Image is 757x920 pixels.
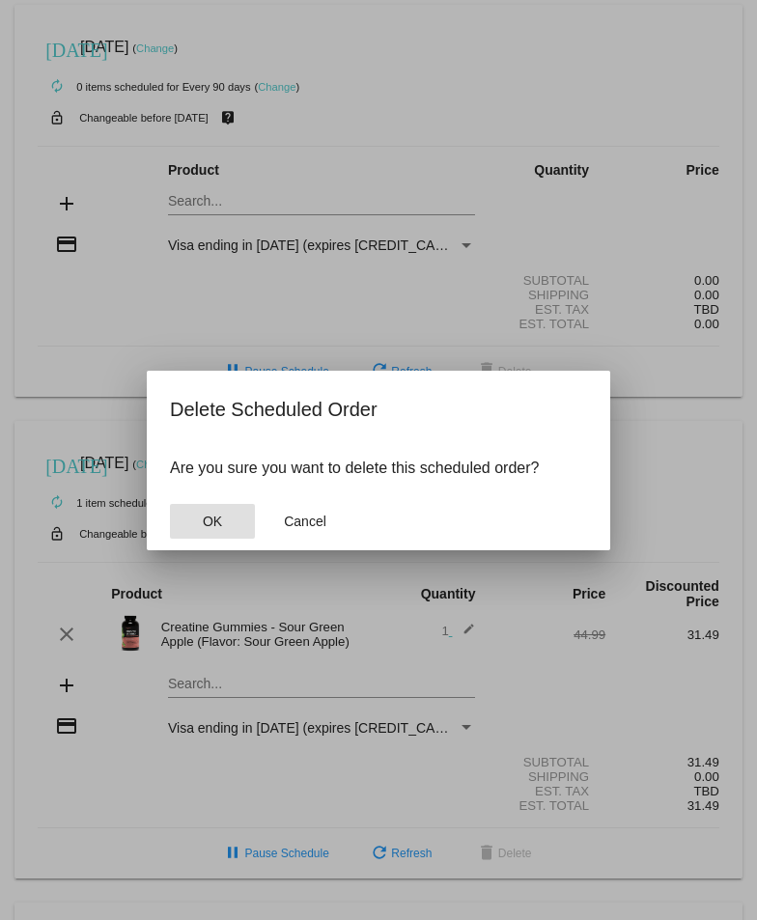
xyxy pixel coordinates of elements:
span: OK [203,514,222,529]
h2: Delete Scheduled Order [170,394,587,425]
button: Close dialog [263,504,348,539]
button: Close dialog [170,504,255,539]
span: Cancel [284,514,326,529]
p: Are you sure you want to delete this scheduled order? [170,460,587,477]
